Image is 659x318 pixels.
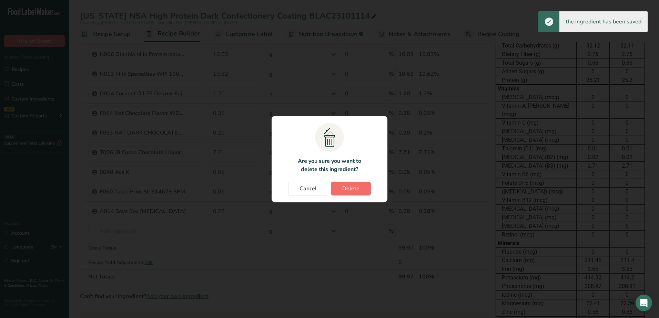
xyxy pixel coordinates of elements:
[288,182,328,195] button: Cancel
[300,184,317,193] span: Cancel
[342,184,359,193] span: Delete
[331,182,371,195] button: Delete
[294,157,365,173] p: Are you sure you want to delete this ingredient?
[559,11,648,32] div: the ingredient has been saved
[636,295,652,311] div: Open Intercom Messenger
